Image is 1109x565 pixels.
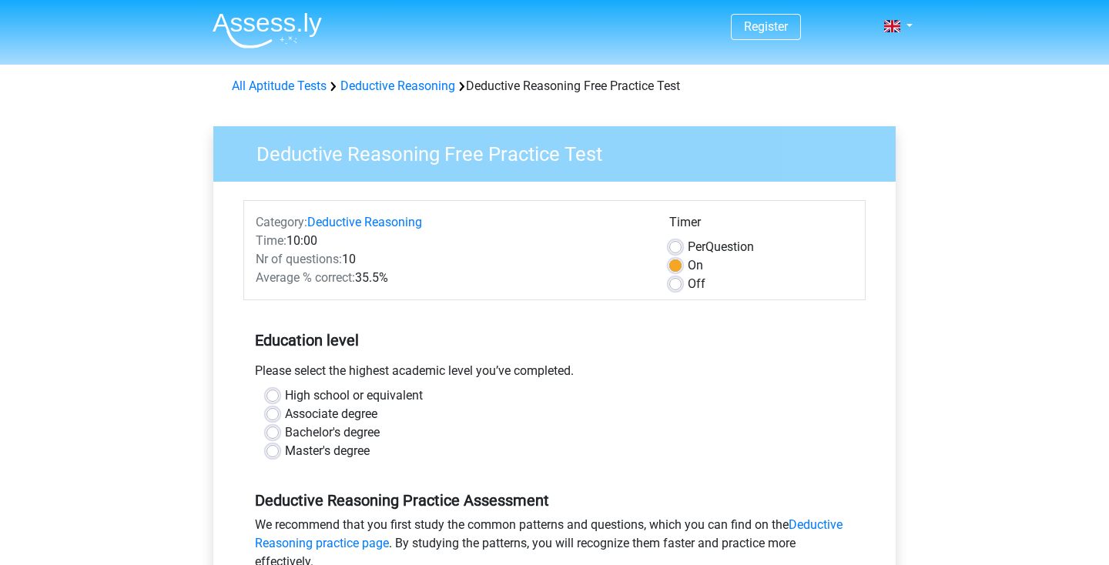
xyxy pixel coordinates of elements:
[226,77,883,95] div: Deductive Reasoning Free Practice Test
[256,252,342,266] span: Nr of questions:
[256,233,286,248] span: Time:
[255,491,854,510] h5: Deductive Reasoning Practice Assessment
[688,238,754,256] label: Question
[256,215,307,229] span: Category:
[688,239,705,254] span: Per
[232,79,327,93] a: All Aptitude Tests
[243,362,866,386] div: Please select the highest academic level you’ve completed.
[307,215,422,229] a: Deductive Reasoning
[244,250,658,269] div: 10
[255,325,854,356] h5: Education level
[340,79,455,93] a: Deductive Reasoning
[285,386,423,405] label: High school or equivalent
[244,232,658,250] div: 10:00
[688,256,703,275] label: On
[285,442,370,460] label: Master's degree
[669,213,853,238] div: Timer
[688,275,705,293] label: Off
[285,405,377,423] label: Associate degree
[238,136,884,166] h3: Deductive Reasoning Free Practice Test
[744,19,788,34] a: Register
[213,12,322,48] img: Assessly
[256,270,355,285] span: Average % correct:
[244,269,658,287] div: 35.5%
[285,423,380,442] label: Bachelor's degree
